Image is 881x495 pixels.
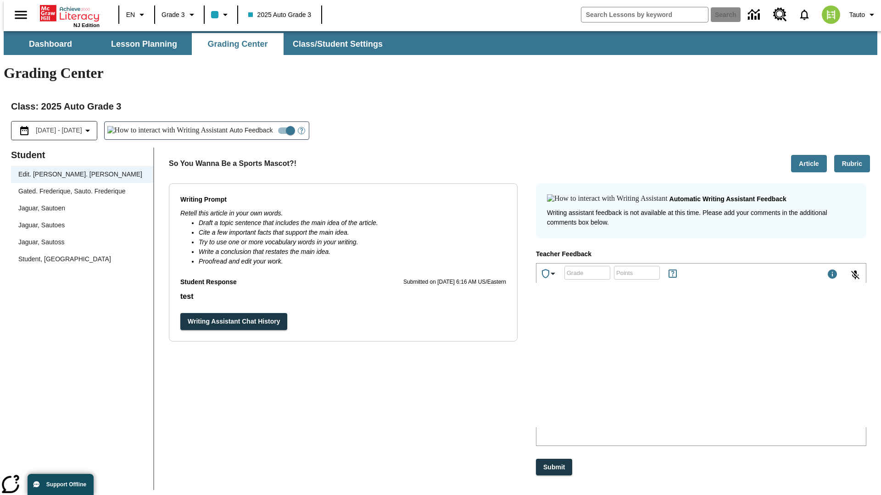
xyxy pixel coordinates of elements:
[248,10,312,20] span: 2025 Auto Grade 3
[564,266,610,280] div: Grade: Letters, numbers, %, + and - are allowed.
[536,459,572,476] button: Submit
[40,3,100,28] div: Home
[669,194,786,204] p: Automatic writing assistant feedback
[111,39,177,49] span: Lesson Planning
[18,203,65,213] div: Jaguar, Sautoen
[29,39,72,49] span: Dashboard
[403,278,506,287] p: Submitted on [DATE] 6:16 AM US/Eastern
[285,33,390,55] button: Class/Student Settings
[294,122,309,139] button: Open Help for Writing Assistant
[36,126,82,135] span: [DATE] - [DATE]
[18,170,142,179] div: Edit. [PERSON_NAME]. [PERSON_NAME]
[46,481,86,488] span: Support Offline
[4,33,391,55] div: SubNavbar
[199,247,506,257] li: Write a conclusion that restates the main idea.
[18,187,125,196] div: Gated. Frederique, Sauto. Frederique
[11,99,870,114] h2: Class : 2025 Auto Grade 3
[11,200,153,217] div: Jaguar, Sautoen
[5,33,96,55] button: Dashboard
[547,194,668,203] img: How to interact with Writing Assistant
[18,254,111,264] div: Student, [GEOGRAPHIC_DATA]
[40,4,100,22] a: Home
[169,158,296,169] p: So You Wanna Be a Sports Mascot?!
[73,22,100,28] span: NJ Edition
[82,125,93,136] svg: Collapse Date Range Filter
[816,3,846,27] button: Select a new avatar
[768,2,792,27] a: Resource Center, Will open in new tab
[11,166,153,183] div: Edit. [PERSON_NAME]. [PERSON_NAME]
[162,10,185,20] span: Grade 3
[742,2,768,27] a: Data Center
[229,126,273,135] span: Auto Feedback
[180,291,506,302] p: Student Response
[18,237,64,247] div: Jaguar, Sautoss
[614,261,660,285] input: Points: Must be equal to or less than 25.
[180,313,287,330] button: Writing Assistant Chat History
[180,291,506,302] p: test
[180,277,237,287] p: Student Response
[98,33,190,55] button: Lesson Planning
[199,218,506,228] li: Draft a topic sentence that includes the main idea of the article.
[581,7,708,22] input: search field
[180,209,506,218] p: Retell this article in your own words.
[11,183,153,200] div: Gated. Frederique, Sauto. Frederique
[107,126,228,135] img: How to interact with Writing Assistant
[7,1,34,28] button: Open side menu
[849,10,865,20] span: Tauto
[199,237,506,247] li: Try to use one or more vocabulary words in your writing.
[126,10,135,20] span: EN
[207,39,268,49] span: Grading Center
[15,125,93,136] button: Select the date range menu item
[792,3,816,27] a: Notifications
[846,6,881,23] button: Profile/Settings
[199,228,506,237] li: Cite a few important facts that support the main idea.
[536,264,562,283] button: Achievements
[11,217,153,234] div: Jaguar, Sautoes
[536,249,866,259] p: Teacher Feedback
[11,148,153,162] p: Student
[199,257,506,266] li: Proofread and edit your work.
[664,264,682,283] button: Rules for Earning Points and Achievements, Will open in new tab
[158,6,201,23] button: Grade: Grade 3, Select a grade
[207,6,234,23] button: Class color is light blue. Change class color
[844,264,866,286] button: Click to activate and allow voice recognition
[547,208,855,227] p: Writing assistant feedback is not available at this time. Please add your comments in the additio...
[791,155,827,173] button: Article, Will open in new tab
[122,6,151,23] button: Language: EN, Select a language
[827,269,838,281] div: Maximum 1000 characters Press Escape to exit toolbar and use left and right arrow keys to access ...
[4,65,877,82] h1: Grading Center
[11,251,153,268] div: Student, [GEOGRAPHIC_DATA]
[192,33,284,55] button: Grading Center
[11,234,153,251] div: Jaguar, Sautoss
[180,195,506,205] p: Writing Prompt
[834,155,870,173] button: Rubric, Will open in new tab
[564,261,610,285] input: Grade: Letters, numbers, %, + and - are allowed.
[822,5,840,24] img: avatar image
[614,266,660,280] div: Points: Must be equal to or less than 25.
[18,220,65,230] div: Jaguar, Sautoes
[293,39,383,49] span: Class/Student Settings
[28,474,94,495] button: Support Offline
[4,31,877,55] div: SubNavbar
